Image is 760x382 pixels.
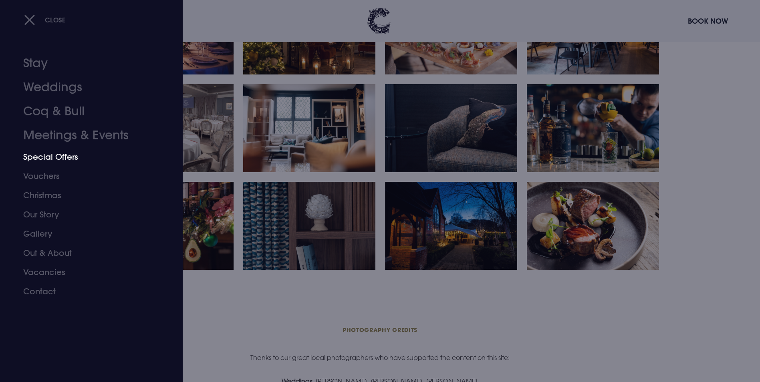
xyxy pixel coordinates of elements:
a: Gallery [23,224,150,243]
a: Contact [23,282,150,301]
a: Vouchers [23,167,150,186]
a: Coq & Bull [23,99,150,123]
a: Meetings & Events [23,123,150,147]
button: Close [24,12,66,28]
a: Our Story [23,205,150,224]
a: Christmas [23,186,150,205]
a: Out & About [23,243,150,263]
span: Close [45,16,66,24]
a: Stay [23,51,150,75]
a: Vacancies [23,263,150,282]
a: Weddings [23,75,150,99]
a: Special Offers [23,147,150,167]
